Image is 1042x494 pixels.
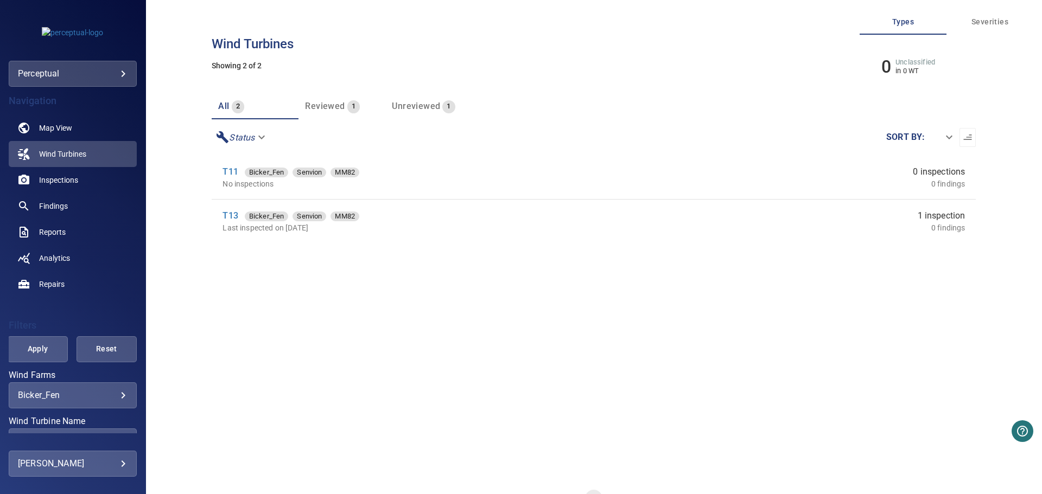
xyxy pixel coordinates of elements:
span: Senvion [293,211,326,222]
em: Status [229,132,255,143]
a: T11 [223,166,238,177]
a: analytics noActive [9,245,137,271]
label: Wind Turbine Name [9,417,137,426]
div: Senvion [293,168,326,177]
a: T13 [223,210,238,221]
a: repairs noActive [9,271,137,297]
h6: Unclassified [895,59,935,66]
div: Wind Farms [9,382,137,408]
span: 1 [442,100,455,113]
li: Unclassified [881,56,935,77]
h4: Navigation [9,95,137,106]
span: Reviewed [305,101,345,111]
div: MM82 [331,211,359,221]
span: Wind Turbines [39,149,86,159]
div: perceptual [18,65,128,82]
a: windturbines active [9,141,137,167]
span: MM82 [331,167,359,178]
span: 1 inspection [918,209,965,222]
h3: Wind turbines [212,37,976,51]
span: Analytics [39,253,70,264]
div: Bicker_Fen [245,168,289,177]
button: Reset [77,336,137,362]
div: Status [212,128,272,147]
h5: Showing 2 of 2 [212,62,976,70]
span: 2 [232,100,244,113]
div: Senvion [293,211,326,221]
span: Senvion [293,167,326,178]
div: perceptual [9,61,137,87]
span: Reports [39,227,66,238]
div: Bicker_Fen [245,211,289,221]
span: Bicker_Fen [245,211,289,222]
p: Last inspected on [DATE] [223,222,639,233]
span: Unreviewed [392,101,440,111]
span: Apply [21,342,54,356]
span: 1 [347,100,360,113]
p: in 0 WT [895,67,935,75]
p: 0 findings [931,178,965,189]
a: inspections noActive [9,167,137,193]
div: ​ [925,128,960,147]
a: reports noActive [9,219,137,245]
button: Apply [8,336,68,362]
div: [PERSON_NAME] [18,455,128,472]
a: map noActive [9,115,137,141]
a: findings noActive [9,193,137,219]
span: all [218,101,229,111]
span: Severities [953,15,1027,29]
span: Types [866,15,940,29]
div: Bicker_Fen [18,390,128,400]
span: Reset [90,342,123,356]
label: Wind Farms [9,371,137,380]
p: No inspections [223,178,637,189]
p: 0 findings [931,222,965,233]
span: Findings [39,201,68,211]
span: Bicker_Fen [245,167,289,178]
h6: 0 [881,56,891,77]
span: Repairs [39,279,65,290]
span: 0 inspections [913,165,965,178]
span: Map View [39,123,72,133]
span: Inspections [39,175,78,185]
div: Wind Turbine Name [9,428,137,454]
div: MM82 [331,168,359,177]
img: perceptual-logo [42,27,103,38]
span: MM82 [331,211,359,222]
button: Sort list from oldest to newest [960,128,976,147]
label: Sort by : [886,133,925,142]
h4: Filters [9,320,137,331]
